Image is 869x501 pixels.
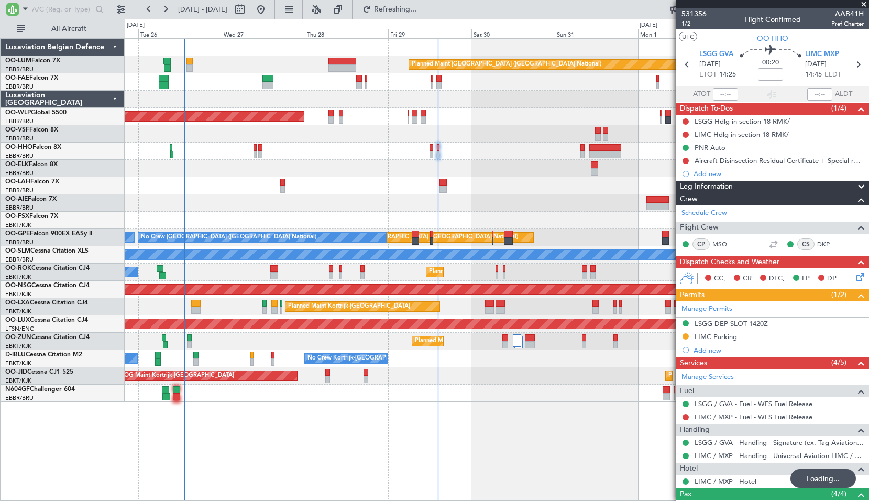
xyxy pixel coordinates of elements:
[680,463,698,475] span: Hotel
[695,412,812,421] a: LIMC / MXP - Fuel - WFS Fuel Release
[5,256,34,264] a: EBBR/BRU
[555,29,638,38] div: Sun 31
[5,179,59,185] a: OO-LAHFalcon 7X
[5,265,31,271] span: OO-ROK
[681,372,734,383] a: Manage Services
[5,248,89,254] a: OO-SLMCessna Citation XLS
[5,58,60,64] a: OO-LUMFalcon 7X
[680,256,779,268] span: Dispatch Checks and Weather
[681,8,707,19] span: 531356
[805,59,827,70] span: [DATE]
[694,346,864,355] div: Add new
[5,187,34,194] a: EBBR/BRU
[5,282,90,289] a: OO-NSGCessna Citation CJ4
[12,20,114,37] button: All Aircraft
[831,488,846,499] span: (4/4)
[762,58,779,68] span: 00:20
[5,334,31,341] span: OO-ZUN
[5,317,88,323] a: OO-LUXCessna Citation CJ4
[802,274,810,284] span: FP
[680,181,733,193] span: Leg Information
[5,66,34,73] a: EBBR/BRU
[373,6,417,13] span: Refreshing...
[305,29,388,38] div: Thu 28
[699,49,733,60] span: LSGG GVA
[638,29,721,38] div: Mon 1
[695,130,789,139] div: LIMC Hdlg in section 18 RMK/
[5,161,29,168] span: OO-ELK
[5,369,73,375] a: OO-JIDCessna CJ1 525
[307,351,415,366] div: No Crew Kortrijk-[GEOGRAPHIC_DATA]
[5,325,34,333] a: LFSN/ENC
[5,144,32,150] span: OO-HHO
[5,117,34,125] a: EBBR/BRU
[5,386,75,393] a: N604GFChallenger 604
[692,238,710,250] div: CP
[5,248,30,254] span: OO-SLM
[141,230,316,245] div: No Crew [GEOGRAPHIC_DATA] ([GEOGRAPHIC_DATA] National)
[695,399,812,408] a: LSGG / GVA - Fuel - WFS Fuel Release
[5,360,31,367] a: EBKT/KJK
[743,274,752,284] span: CR
[5,169,34,177] a: EBBR/BRU
[415,333,537,349] div: Planned Maint Kortrijk-[GEOGRAPHIC_DATA]
[5,127,29,133] span: OO-VSF
[680,103,733,115] span: Dispatch To-Dos
[817,239,841,249] a: DKP
[694,169,864,178] div: Add new
[471,29,555,38] div: Sat 30
[388,29,471,38] div: Fri 29
[5,369,27,375] span: OO-JID
[32,2,92,17] input: A/C (Reg. or Type)
[5,300,88,306] a: OO-LXACessna Citation CJ4
[680,424,710,436] span: Handling
[827,274,837,284] span: DP
[831,19,864,28] span: Pref Charter
[429,264,551,280] div: Planned Maint Kortrijk-[GEOGRAPHIC_DATA]
[680,385,694,397] span: Fuel
[714,274,725,284] span: CC,
[712,239,736,249] a: MSO
[824,70,841,80] span: ELDT
[5,300,30,306] span: OO-LXA
[5,394,34,402] a: EBBR/BRU
[5,127,58,133] a: OO-VSFFalcon 8X
[5,135,34,143] a: EBBR/BRU
[5,231,30,237] span: OO-GPE
[127,21,145,30] div: [DATE]
[744,14,801,25] div: Flight Confirmed
[668,368,790,384] div: Planned Maint Kortrijk-[GEOGRAPHIC_DATA]
[695,143,725,152] div: PNR Auto
[695,477,756,486] a: LIMC / MXP - Hotel
[790,469,856,488] div: Loading...
[680,488,691,500] span: Pax
[5,110,67,116] a: OO-WLPGlobal 5500
[5,196,57,202] a: OO-AIEFalcon 7X
[120,368,234,384] div: AOG Maint Kortrijk-[GEOGRAPHIC_DATA]
[805,70,822,80] span: 14:45
[695,156,864,165] div: Aircraft Disinsection Residual Certificate + Special request
[5,282,31,289] span: OO-NSG
[5,308,31,315] a: EBKT/KJK
[5,204,34,212] a: EBBR/BRU
[5,213,58,220] a: OO-FSXFalcon 7X
[5,342,31,350] a: EBKT/KJK
[693,89,710,100] span: ATOT
[5,377,31,385] a: EBKT/KJK
[699,70,717,80] span: ETOT
[5,265,90,271] a: OO-ROKCessna Citation CJ4
[5,352,26,358] span: D-IBLU
[680,289,705,301] span: Permits
[358,1,421,18] button: Refreshing...
[5,58,31,64] span: OO-LUM
[178,5,227,14] span: [DATE] - [DATE]
[5,152,34,160] a: EBBR/BRU
[5,144,61,150] a: OO-HHOFalcon 8X
[769,274,785,284] span: DFC,
[5,317,30,323] span: OO-LUX
[5,83,34,91] a: EBBR/BRU
[27,25,111,32] span: All Aircraft
[695,117,790,126] div: LSGG Hdlg in section 18 RMK/
[5,75,58,81] a: OO-FAEFalcon 7X
[5,231,92,237] a: OO-GPEFalcon 900EX EASy II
